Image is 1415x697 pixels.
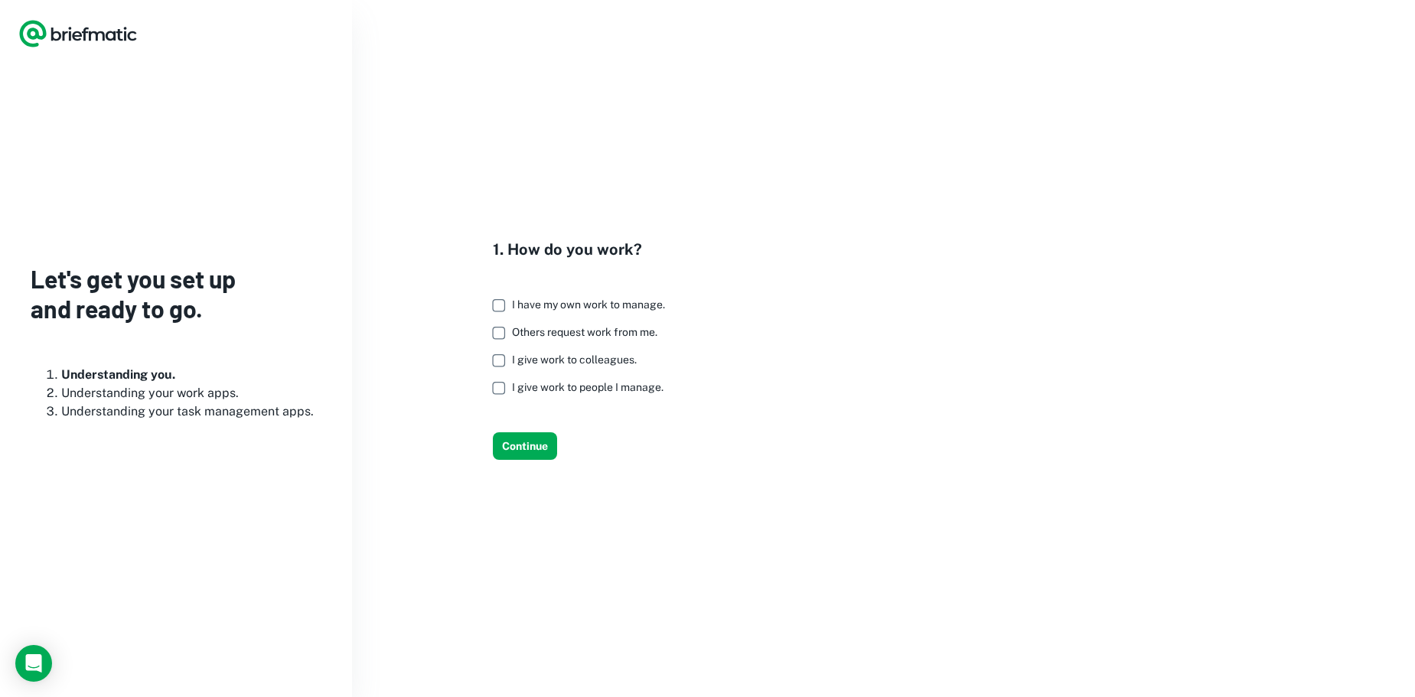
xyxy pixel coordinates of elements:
span: I have my own work to manage. [512,298,665,311]
span: I give work to colleagues. [512,353,637,366]
li: Understanding your task management apps. [61,402,321,421]
span: I give work to people I manage. [512,381,663,393]
h3: Let's get you set up and ready to go. [31,264,321,323]
b: Understanding you. [61,367,175,382]
span: Others request work from me. [512,326,657,338]
a: Logo [18,18,138,49]
div: Load Chat [15,645,52,682]
button: Continue [493,432,557,460]
li: Understanding your work apps. [61,384,321,402]
h4: 1. How do you work? [493,238,677,261]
